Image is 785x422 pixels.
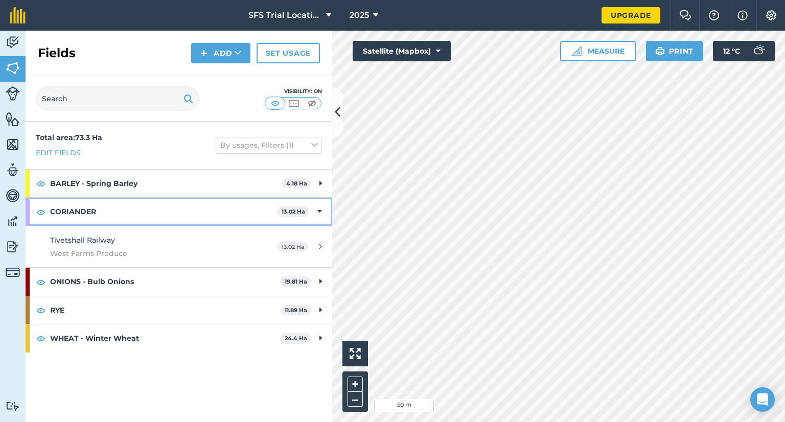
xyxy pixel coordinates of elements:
[36,206,45,218] img: svg+xml;base64,PHN2ZyB4bWxucz0iaHR0cDovL3d3dy53My5vcmcvMjAwMC9zdmciIHdpZHRoPSIxOCIgaGVpZ2h0PSIyNC...
[348,392,363,407] button: –
[6,239,20,254] img: svg+xml;base64,PD94bWwgdmVyc2lvbj0iMS4wIiBlbmNvZGluZz0idXRmLTgiPz4KPCEtLSBHZW5lcmF0b3I6IEFkb2JlIE...
[602,7,660,24] a: Upgrade
[560,41,636,61] button: Measure
[36,133,102,142] strong: Total area : 73.3 Ha
[285,278,307,285] strong: 19.81 Ha
[286,180,307,187] strong: 4.18 Ha
[6,35,20,50] img: svg+xml;base64,PD94bWwgdmVyc2lvbj0iMS4wIiBlbmNvZGluZz0idXRmLTgiPz4KPCEtLSBHZW5lcmF0b3I6IEFkb2JlIE...
[50,296,280,324] strong: RYE
[713,41,775,61] button: 12 °C
[571,46,582,56] img: Ruler icon
[26,198,332,225] div: CORIANDER13.02 Ha
[348,377,363,392] button: +
[265,87,322,96] div: Visibility: On
[36,276,45,288] img: svg+xml;base64,PHN2ZyB4bWxucz0iaHR0cDovL3d3dy53My5vcmcvMjAwMC9zdmciIHdpZHRoPSIxOCIgaGVpZ2h0PSIyNC...
[269,98,282,108] img: svg+xml;base64,PHN2ZyB4bWxucz0iaHR0cDovL3d3dy53My5vcmcvMjAwMC9zdmciIHdpZHRoPSI1MCIgaGVpZ2h0PSI0MC...
[723,41,740,61] span: 12 ° C
[26,268,332,295] div: ONIONS - Bulb Onions19.81 Ha
[6,265,20,279] img: svg+xml;base64,PD94bWwgdmVyc2lvbj0iMS4wIiBlbmNvZGluZz0idXRmLTgiPz4KPCEtLSBHZW5lcmF0b3I6IEFkb2JlIE...
[306,98,318,108] img: svg+xml;base64,PHN2ZyB4bWxucz0iaHR0cDovL3d3dy53My5vcmcvMjAwMC9zdmciIHdpZHRoPSI1MCIgaGVpZ2h0PSI0MC...
[6,60,20,76] img: svg+xml;base64,PHN2ZyB4bWxucz0iaHR0cDovL3d3dy53My5vcmcvMjAwMC9zdmciIHdpZHRoPSI1NiIgaGVpZ2h0PSI2MC...
[6,137,20,152] img: svg+xml;base64,PHN2ZyB4bWxucz0iaHR0cDovL3d3dy53My5vcmcvMjAwMC9zdmciIHdpZHRoPSI1NiIgaGVpZ2h0PSI2MC...
[50,324,280,352] strong: WHEAT - Winter Wheat
[26,296,332,324] div: RYE11.89 Ha
[350,9,369,21] span: 2025
[200,47,207,59] img: svg+xml;base64,PHN2ZyB4bWxucz0iaHR0cDovL3d3dy53My5vcmcvMjAwMC9zdmciIHdpZHRoPSIxNCIgaGVpZ2h0PSIyNC...
[350,348,361,359] img: Four arrows, one pointing top left, one top right, one bottom right and the last bottom left
[285,307,307,314] strong: 11.89 Ha
[353,41,451,61] button: Satellite (Mapbox)
[6,188,20,203] img: svg+xml;base64,PD94bWwgdmVyc2lvbj0iMS4wIiBlbmNvZGluZz0idXRmLTgiPz4KPCEtLSBHZW5lcmF0b3I6IEFkb2JlIE...
[216,137,322,153] button: By usages, Filters (1)
[26,226,332,268] a: Tivetshall RailwayWest Farms Produce13.02 Ha
[50,198,277,225] strong: CORIANDER
[50,268,280,295] strong: ONIONS - Bulb Onions
[285,335,307,342] strong: 24.4 Ha
[646,41,703,61] button: Print
[6,162,20,178] img: svg+xml;base64,PD94bWwgdmVyc2lvbj0iMS4wIiBlbmNvZGluZz0idXRmLTgiPz4KPCEtLSBHZW5lcmF0b3I6IEFkb2JlIE...
[26,170,332,197] div: BARLEY - Spring Barley4.18 Ha
[257,43,320,63] a: Set usage
[708,10,720,20] img: A question mark icon
[748,41,769,61] img: svg+xml;base64,PD94bWwgdmVyc2lvbj0iMS4wIiBlbmNvZGluZz0idXRmLTgiPz4KPCEtLSBHZW5lcmF0b3I6IEFkb2JlIE...
[50,236,115,245] span: Tivetshall Railway
[38,45,76,61] h2: Fields
[6,111,20,127] img: svg+xml;base64,PHN2ZyB4bWxucz0iaHR0cDovL3d3dy53My5vcmcvMjAwMC9zdmciIHdpZHRoPSI1NiIgaGVpZ2h0PSI2MC...
[26,324,332,352] div: WHEAT - Winter Wheat24.4 Ha
[10,7,26,24] img: fieldmargin Logo
[191,43,250,63] button: Add
[765,10,777,20] img: A cog icon
[6,214,20,229] img: svg+xml;base64,PD94bWwgdmVyc2lvbj0iMS4wIiBlbmNvZGluZz0idXRmLTgiPz4KPCEtLSBHZW5lcmF0b3I6IEFkb2JlIE...
[6,401,20,411] img: svg+xml;base64,PD94bWwgdmVyc2lvbj0iMS4wIiBlbmNvZGluZz0idXRmLTgiPz4KPCEtLSBHZW5lcmF0b3I6IEFkb2JlIE...
[36,304,45,316] img: svg+xml;base64,PHN2ZyB4bWxucz0iaHR0cDovL3d3dy53My5vcmcvMjAwMC9zdmciIHdpZHRoPSIxOCIgaGVpZ2h0PSIyNC...
[737,9,748,21] img: svg+xml;base64,PHN2ZyB4bWxucz0iaHR0cDovL3d3dy53My5vcmcvMjAwMC9zdmciIHdpZHRoPSIxNyIgaGVpZ2h0PSIxNy...
[183,92,193,105] img: svg+xml;base64,PHN2ZyB4bWxucz0iaHR0cDovL3d3dy53My5vcmcvMjAwMC9zdmciIHdpZHRoPSIxOSIgaGVpZ2h0PSIyNC...
[36,177,45,190] img: svg+xml;base64,PHN2ZyB4bWxucz0iaHR0cDovL3d3dy53My5vcmcvMjAwMC9zdmciIHdpZHRoPSIxOCIgaGVpZ2h0PSIyNC...
[287,98,300,108] img: svg+xml;base64,PHN2ZyB4bWxucz0iaHR0cDovL3d3dy53My5vcmcvMjAwMC9zdmciIHdpZHRoPSI1MCIgaGVpZ2h0PSI0MC...
[679,10,691,20] img: Two speech bubbles overlapping with the left bubble in the forefront
[6,86,20,101] img: svg+xml;base64,PD94bWwgdmVyc2lvbj0iMS4wIiBlbmNvZGluZz0idXRmLTgiPz4KPCEtLSBHZW5lcmF0b3I6IEFkb2JlIE...
[282,208,305,215] strong: 13.02 Ha
[750,387,775,412] div: Open Intercom Messenger
[36,332,45,344] img: svg+xml;base64,PHN2ZyB4bWxucz0iaHR0cDovL3d3dy53My5vcmcvMjAwMC9zdmciIHdpZHRoPSIxOCIgaGVpZ2h0PSIyNC...
[277,242,309,251] span: 13.02 Ha
[36,86,199,111] input: Search
[248,9,322,21] span: SFS Trial Locations
[50,170,282,197] strong: BARLEY - Spring Barley
[655,45,665,57] img: svg+xml;base64,PHN2ZyB4bWxucz0iaHR0cDovL3d3dy53My5vcmcvMjAwMC9zdmciIHdpZHRoPSIxOSIgaGVpZ2h0PSIyNC...
[36,147,81,158] a: Edit fields
[50,248,242,259] span: West Farms Produce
